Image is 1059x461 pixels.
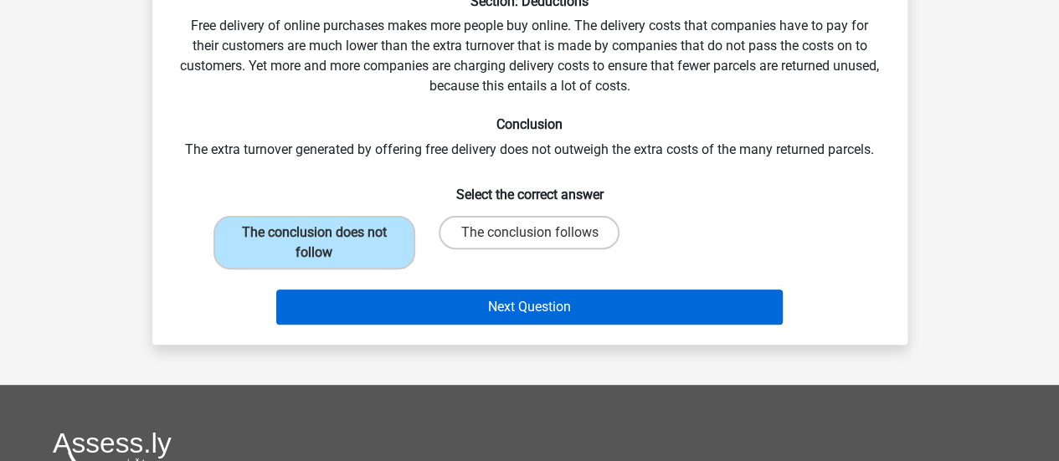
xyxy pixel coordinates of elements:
button: Next Question [276,289,783,325]
h6: Conclusion [179,116,881,132]
h6: Select the correct answer [179,173,881,202]
label: The conclusion does not follow [213,216,415,269]
label: The conclusion follows [439,216,619,249]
